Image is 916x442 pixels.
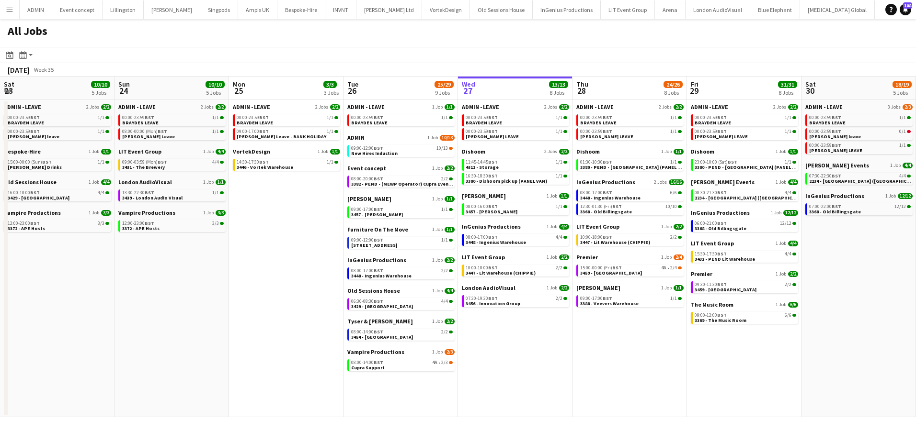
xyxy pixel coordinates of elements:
a: 108 [900,4,911,15]
a: 01:30-10:30BST1/13380 - PEND - [GEOGRAPHIC_DATA] (PANEL VAN) [580,159,682,170]
span: BST [488,173,498,179]
span: ADMIN - LEAVE [4,103,41,110]
span: BST [603,114,612,121]
span: BST [832,142,841,148]
span: 00:00-23:59 [8,115,40,120]
a: 00:00-23:59BST1/1[PERSON_NAME] LEAVE [580,128,682,139]
span: Fiona Fleur [347,195,391,202]
span: 1/1 [445,104,455,110]
span: 00:00-23:59 [809,143,841,148]
span: 2 Jobs [773,104,786,110]
a: VortekDesign1 Job1/1 [233,148,340,155]
a: [PERSON_NAME]1 Job1/1 [462,192,569,199]
button: Singpods [200,0,238,19]
span: BST [717,114,727,121]
span: BST [488,114,498,121]
span: 1/1 [101,149,111,155]
a: 07:00-22:00BST12/123368 - Old Billingsgate [809,203,911,214]
span: Chris Lane LEAVE [695,133,748,140]
span: 1/1 [556,204,562,209]
span: InGenius Productions [576,178,635,186]
a: 16:00-18:00BST4/43429 - [GEOGRAPHIC_DATA] [8,189,109,200]
span: BST [145,189,154,196]
span: 4/4 [98,190,104,195]
span: 00:00-23:59 [580,129,612,134]
span: BST [488,203,498,210]
span: 1/1 [98,115,104,120]
span: 4/4 [899,174,906,178]
a: 12:30-01:30 (Fri)BST10/103368 - Old Billingsgate [580,203,682,214]
div: ADMIN - LEAVE2 Jobs2/200:00-23:59BST1/1BRAYDEN LEAVE09:00-17:00BST1/1[PERSON_NAME] Leave - BANK H... [233,103,340,148]
a: 00:00-23:59BST1/1BRAYDEN LEAVE [809,114,911,125]
span: Old Sessions House [4,178,57,186]
span: 3380 - PEND - Glasgow (PANEL VAN) [695,164,803,170]
span: 1/1 [327,115,333,120]
span: 3448 - Ingenius Warehouse [580,195,641,201]
div: ADMIN - LEAVE2 Jobs2/200:00-23:59BST1/1BRAYDEN LEAVE00:00-23:59BST1/1[PERSON_NAME] LEAVE [462,103,569,148]
span: BST [30,128,40,134]
a: Old Sessions House1 Job4/4 [4,178,111,186]
span: BRAYDEN LEAVE [695,120,731,126]
span: BRAYDEN LEAVE [122,120,159,126]
a: 00:00-23:59BST1/1BRAYDEN LEAVE [122,114,224,125]
a: Dishoom1 Job1/1 [576,148,684,155]
a: InGenius Productions1 Job12/12 [805,192,913,199]
span: ADMIN - LEAVE [118,103,156,110]
span: 00:00-23:59 [809,115,841,120]
span: BST [259,159,269,165]
span: 1 Job [89,179,99,185]
span: 2/2 [330,104,340,110]
span: 4/4 [101,179,111,185]
a: 08:00-16:00BST1/13457 - [PERSON_NAME] [466,203,567,214]
span: BST [488,159,498,165]
div: ADMIN1 Job10/1309:00-12:00BST10/13New Hires Induction [347,134,455,165]
span: 4312 - Storage [466,164,499,170]
a: LIT Event Group1 Job4/4 [118,148,226,155]
div: Dishoom2 Jobs2/211:45-14:45BST1/14312 - Storage16:30-18:30BST1/13380 - Dishoom pick up (PANEL VAN) [462,148,569,192]
span: 11:45-14:45 [466,160,498,165]
div: InGenius Productions1 Job12/1207:00-22:00BST12/123368 - Old Billingsgate [805,192,913,217]
span: 09:00-03:59 (Mon) [122,160,167,165]
div: Dishoom1 Job1/123:00-10:00 (Sat)BST1/13380 - PEND - [GEOGRAPHIC_DATA] (PANEL VAN) [691,148,798,178]
a: 00:00-23:59BST1/1[PERSON_NAME] LEAVE [466,128,567,139]
span: 08:30-21:30 [695,190,727,195]
span: 10/10 [665,204,677,209]
span: 1 Job [776,149,786,155]
a: 15:00-00:00 (Sun)BST1/1[PERSON_NAME] Drinks [8,159,109,170]
button: LIT Event Group [601,0,655,19]
span: 00:00-23:59 [8,129,40,134]
span: 1/1 [212,190,219,195]
button: ADMIN [20,0,52,19]
button: Event concept [52,0,103,19]
span: 2 Jobs [201,104,214,110]
span: BST [832,128,841,134]
span: 2/2 [559,104,569,110]
span: 1/1 [785,160,791,165]
span: BST [832,114,841,121]
span: 15:00-00:00 (Sun) [8,160,52,165]
a: ADMIN1 Job10/13 [347,134,455,141]
a: 08:30-21:30BST4/42234 - [GEOGRAPHIC_DATA] ([GEOGRAPHIC_DATA]) [695,189,796,200]
span: 3380 - Dishoom pick up (PANEL VAN) [466,178,547,184]
a: 00:00-23:59BST1/1BRAYDEN LEAVE [237,114,338,125]
span: 4/4 [903,163,913,168]
div: Old Sessions House1 Job4/416:00-18:00BST4/43429 - [GEOGRAPHIC_DATA] [4,178,111,209]
span: Event concept [347,165,386,172]
a: Bespoke-Hire1 Job1/1 [4,148,111,155]
span: 2 Jobs [544,149,557,155]
span: BRAYDEN LEAVE [8,120,44,126]
span: 3431 - The Brewery [122,164,165,170]
span: BRAYDEN LEAVE [351,120,388,126]
div: [PERSON_NAME]1 Job1/108:00-16:00BST1/13457 - [PERSON_NAME] [462,192,569,223]
a: ADMIN - LEAVE2 Jobs2/2 [118,103,226,110]
span: New Hires Induction [351,150,398,156]
span: 2 Jobs [659,104,672,110]
div: ADMIN - LEAVE2 Jobs2/200:00-23:59BST1/1BRAYDEN LEAVE08:00-00:00 (Mon)BST1/1[PERSON_NAME] Leave [118,103,226,148]
span: 1/1 [327,129,333,134]
button: London AudioVisual [686,0,750,19]
span: 4/4 [785,190,791,195]
div: LIT Event Group1 Job4/409:00-03:59 (Mon)BST4/43431 - The Brewery [118,148,226,178]
button: Ampix UK [238,0,277,19]
span: ADMIN - LEAVE [576,103,614,110]
span: 00:00-23:59 [809,129,841,134]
